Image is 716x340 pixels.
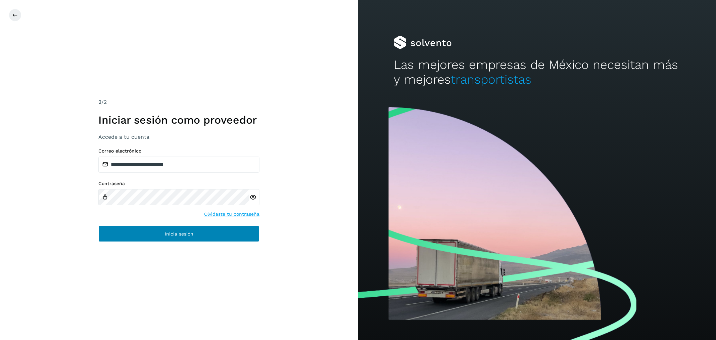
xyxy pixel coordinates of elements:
[165,231,193,236] span: Inicia sesión
[98,148,259,154] label: Correo electrónico
[98,98,259,106] div: /2
[98,114,259,126] h1: Iniciar sesión como proveedor
[451,72,531,87] span: transportistas
[204,211,259,218] a: Olvidaste tu contraseña
[98,99,101,105] span: 2
[394,57,680,87] h2: Las mejores empresas de México necesitan más y mejores
[98,226,259,242] button: Inicia sesión
[98,134,259,140] h3: Accede a tu cuenta
[98,181,259,186] label: Contraseña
